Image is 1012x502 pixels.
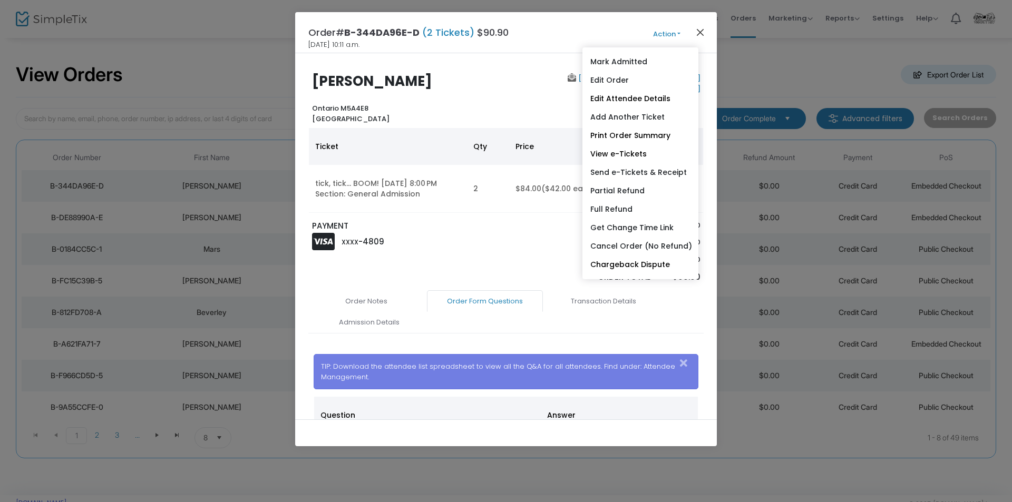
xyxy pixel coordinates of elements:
[344,26,420,39] span: B-344DA96E-D
[582,237,698,255] a: Cancel Order (No Refund)
[677,355,698,372] button: Close
[309,128,703,213] div: Data table
[314,397,541,434] th: Question
[694,25,707,39] button: Close
[582,108,698,126] a: Add Another Ticket
[467,165,509,213] td: 2
[561,254,650,265] p: Tax Total
[509,165,609,213] td: $84.00
[309,128,467,165] th: Ticket
[561,220,650,231] p: Sub total
[311,311,427,333] a: Admission Details
[342,238,358,247] span: XXXX
[582,200,698,219] a: Full Refund
[582,126,698,145] a: Print Order Summary
[582,145,698,163] a: View e-Tickets
[467,128,509,165] th: Qty
[308,25,509,40] h4: Order# $90.90
[582,90,698,108] a: Edit Attendee Details
[312,103,390,124] b: Ontario M5A4E8 [GEOGRAPHIC_DATA]
[312,220,501,232] p: PAYMENT
[582,255,698,274] a: Chargeback Dispute
[561,237,650,248] p: Service Fee Total
[582,163,698,182] a: Send e-Tickets & Receipt
[427,290,543,312] a: Order Form Questions
[635,28,698,40] button: Action
[541,397,692,434] th: Answer
[582,53,698,71] a: Mark Admitted
[308,40,359,50] span: [DATE] 10:11 a.m.
[420,26,477,39] span: (2 Tickets)
[314,354,699,389] div: TIP: Download the attendee list spreadsheet to view all the Q&A for all attendees. Find under: At...
[541,183,596,194] span: ($42.00 each)
[546,290,661,312] a: Transaction Details
[582,219,698,237] a: Get Change Time Link
[358,236,384,247] span: -4809
[509,128,609,165] th: Price
[308,290,424,312] a: Order Notes
[561,271,650,283] p: Order Total
[582,182,698,200] a: Partial Refund
[312,72,432,91] b: [PERSON_NAME]
[582,71,698,90] a: Edit Order
[309,165,467,213] td: tick, tick... BOOM! [DATE] 8:00 PM Section: General Admission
